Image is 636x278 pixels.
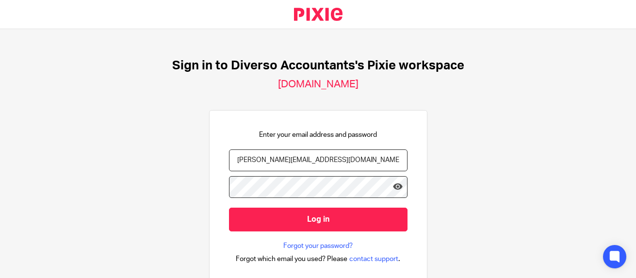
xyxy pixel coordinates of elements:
span: contact support [349,254,398,264]
h2: [DOMAIN_NAME] [278,78,359,91]
a: Forgot your password? [283,241,353,251]
div: . [236,253,400,264]
h1: Sign in to Diverso Accountants's Pixie workspace [172,58,464,73]
input: name@example.com [229,149,408,171]
p: Enter your email address and password [259,130,377,140]
input: Log in [229,208,408,231]
span: Forgot which email you used? Please [236,254,347,264]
